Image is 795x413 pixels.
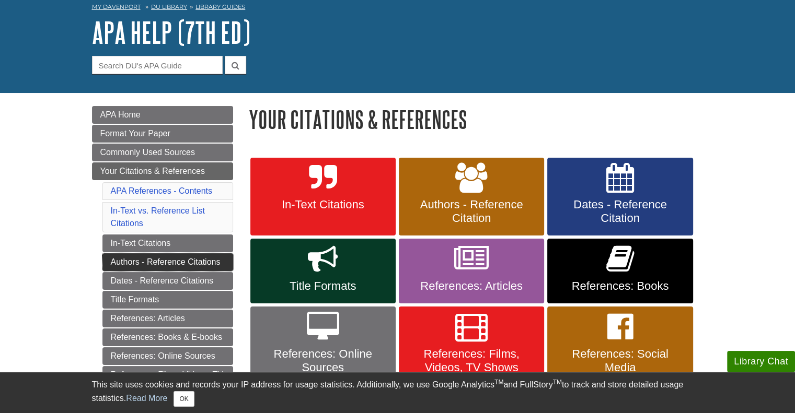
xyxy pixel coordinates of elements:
[92,56,223,74] input: Search DU's APA Guide
[258,347,388,374] span: References: Online Sources
[258,279,388,293] span: Title Formats
[92,144,233,161] a: Commonly Used Sources
[102,253,233,271] a: Authors - Reference Citations
[249,106,704,133] h1: Your Citations & References
[399,306,544,385] a: References: Films, Videos, TV Shows
[92,125,233,143] a: Format Your Paper
[100,110,141,119] span: APA Home
[555,198,685,225] span: Dates - Reference Citation
[494,379,503,386] sup: TM
[92,379,704,407] div: This site uses cookies and records your IP address for usage statistics. Additionally, we use Goo...
[399,239,544,303] a: References: Articles
[250,239,396,303] a: Title Formats
[195,3,245,10] a: Library Guides
[102,347,233,365] a: References: Online Sources
[102,310,233,327] a: References: Articles
[547,239,693,303] a: References: Books
[555,347,685,374] span: References: Social Media
[547,306,693,385] a: References: Social Media
[555,279,685,293] span: References: Books
[102,291,233,309] a: Title Formats
[111,206,205,228] a: In-Text vs. Reference List Citations
[92,3,141,11] a: My Davenport
[126,394,167,403] a: Read More
[553,379,562,386] sup: TM
[92,106,233,124] a: APA Home
[407,279,536,293] span: References: Articles
[102,328,233,346] a: References: Books & E-books
[250,306,396,385] a: References: Online Sources
[547,158,693,236] a: Dates - Reference Citation
[92,16,250,49] a: APA Help (7th Ed)
[102,234,233,252] a: In-Text Citations
[100,129,170,138] span: Format Your Paper
[102,366,233,396] a: References: Films, Videos, TV Shows
[407,198,536,225] span: Authors - Reference Citation
[111,186,212,195] a: APA References - Contents
[258,198,388,211] span: In-Text Citations
[151,3,187,10] a: DU Library
[102,272,233,290] a: Dates - Reference Citations
[250,158,396,236] a: In-Text Citations
[174,391,194,407] button: Close
[407,347,536,374] span: References: Films, Videos, TV Shows
[100,148,195,157] span: Commonly Used Sources
[92,162,233,180] a: Your Citations & References
[100,167,205,175] span: Your Citations & References
[727,351,795,372] button: Library Chat
[399,158,544,236] a: Authors - Reference Citation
